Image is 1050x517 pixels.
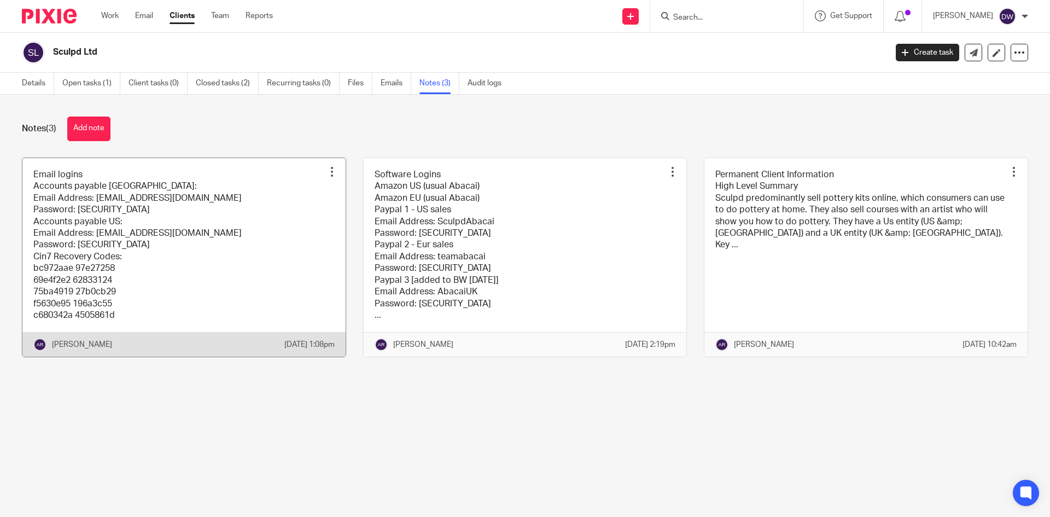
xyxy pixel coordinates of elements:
img: Pixie [22,9,77,24]
a: Email [135,10,153,21]
a: Reports [246,10,273,21]
p: [DATE] 2:19pm [625,339,675,350]
img: svg%3E [375,338,388,351]
a: Details [22,73,54,94]
h1: Notes [22,123,56,135]
p: [PERSON_NAME] [52,339,112,350]
a: Open tasks (1) [62,73,120,94]
p: [PERSON_NAME] [393,339,453,350]
p: [PERSON_NAME] [734,339,794,350]
h2: Sculpd Ltd [53,47,714,58]
img: svg%3E [22,41,45,64]
p: [DATE] 1:08pm [284,339,335,350]
a: Create task [896,44,959,61]
a: Files [348,73,372,94]
a: Emails [381,73,411,94]
a: Closed tasks (2) [196,73,259,94]
img: svg%3E [999,8,1016,25]
img: svg%3E [715,338,728,351]
p: [PERSON_NAME] [933,10,993,21]
button: Add note [67,117,110,141]
a: Work [101,10,119,21]
img: svg%3E [33,338,46,351]
a: Audit logs [468,73,510,94]
a: Clients [170,10,195,21]
p: [DATE] 10:42am [962,339,1017,350]
span: Get Support [830,12,872,20]
span: (3) [46,124,56,133]
a: Team [211,10,229,21]
a: Recurring tasks (0) [267,73,340,94]
input: Search [672,13,771,23]
a: Client tasks (0) [129,73,188,94]
a: Notes (3) [419,73,459,94]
